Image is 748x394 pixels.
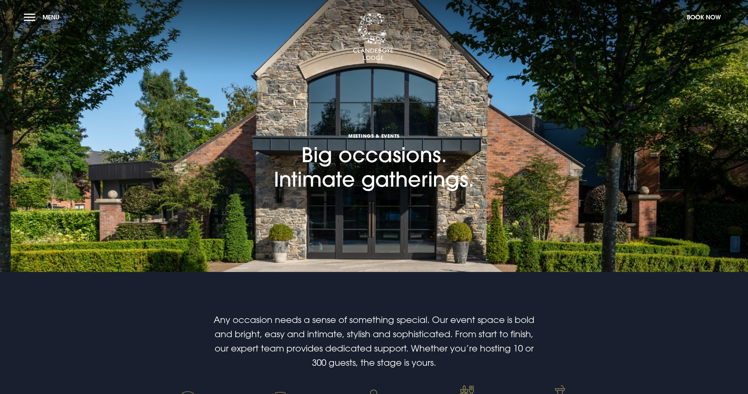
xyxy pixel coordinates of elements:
[683,10,724,24] button: Book Now
[43,13,60,21] span: Menu
[353,13,394,61] img: Clandeboye Lodge
[274,84,474,191] h1: Big occasions. Intimate gatherings.
[24,10,63,24] button: Menu
[274,133,474,139] span: Meetings & Events
[214,314,534,368] span: Any occasion needs a sense of something special. Our event space is bold and bright, easy and int...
